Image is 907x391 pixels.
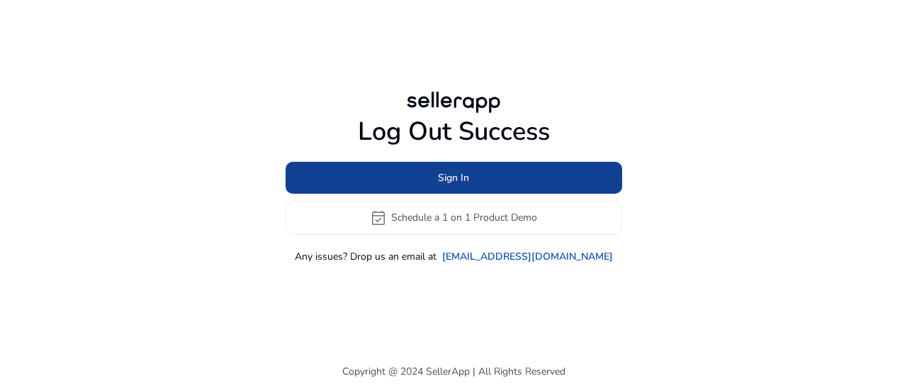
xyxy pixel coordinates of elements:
p: Any issues? Drop us an email at [295,249,436,264]
button: event_availableSchedule a 1 on 1 Product Demo [286,201,622,235]
h1: Log Out Success [286,116,622,147]
span: Sign In [438,170,469,185]
span: event_available [370,209,387,226]
a: [EMAIL_ADDRESS][DOMAIN_NAME] [442,249,613,264]
button: Sign In [286,162,622,194]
